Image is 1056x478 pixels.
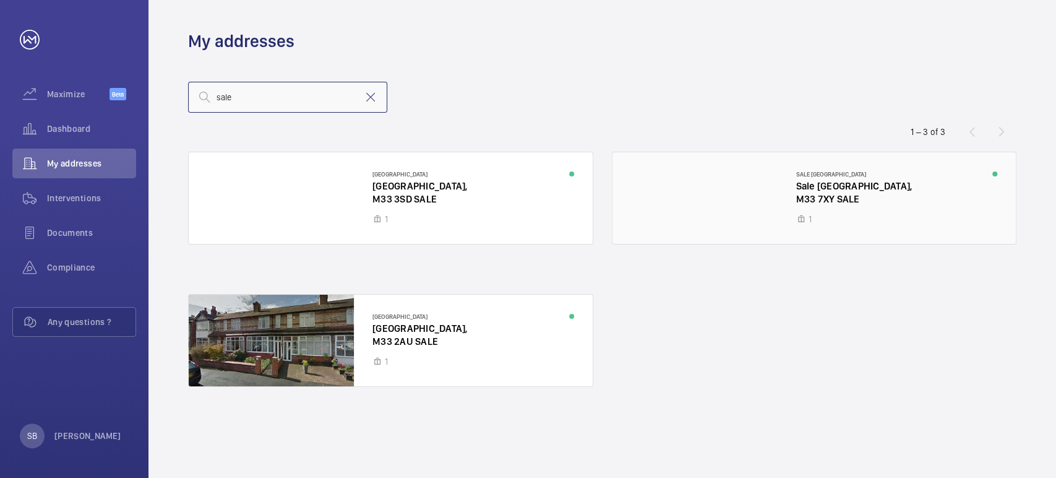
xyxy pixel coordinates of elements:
p: [PERSON_NAME] [54,430,121,442]
div: 1 – 3 of 3 [911,126,945,138]
span: Beta [109,88,126,100]
input: Search by address [188,82,387,113]
span: Maximize [47,88,109,100]
span: Dashboard [47,123,136,135]
span: Documents [47,227,136,239]
span: Interventions [47,192,136,204]
span: Any questions ? [48,316,135,328]
span: My addresses [47,157,136,170]
h1: My addresses [188,30,294,53]
span: Compliance [47,261,136,274]
p: SB [27,430,37,442]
